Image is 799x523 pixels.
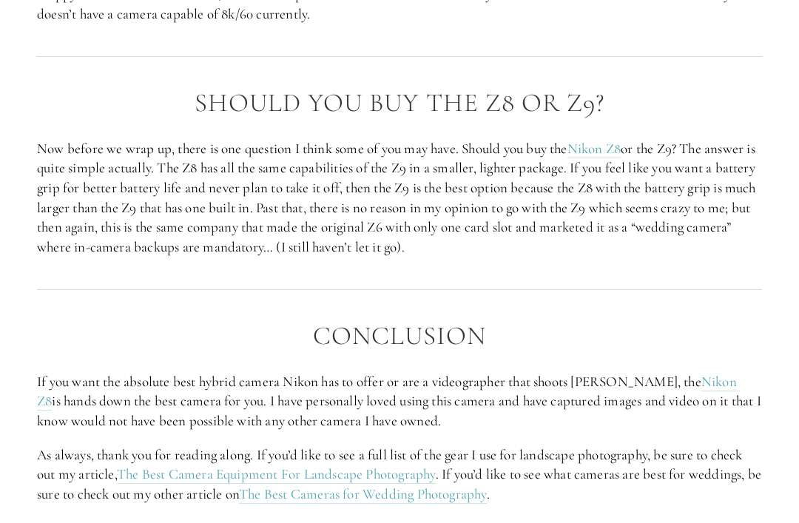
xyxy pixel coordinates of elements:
a: Nikon Z8 [567,140,621,158]
p: As always, thank you for reading along. If you’d like to see a full list of the gear I use for la... [37,445,762,505]
a: The Best Camera Equipment For Landscape Photography [117,465,436,484]
a: Nikon Z8 [37,373,740,411]
p: Now before we wrap up, there is one question I think some of you may have. Should you buy the or ... [37,139,762,257]
h2: Should you buy the Z8 or Z9? [37,89,762,118]
p: If you want the absolute best hybrid camera Nikon has to offer or are a videographer that shoots ... [37,372,762,431]
h2: Conclusion [37,322,762,351]
a: The Best Cameras for Wedding Photography [239,485,487,504]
